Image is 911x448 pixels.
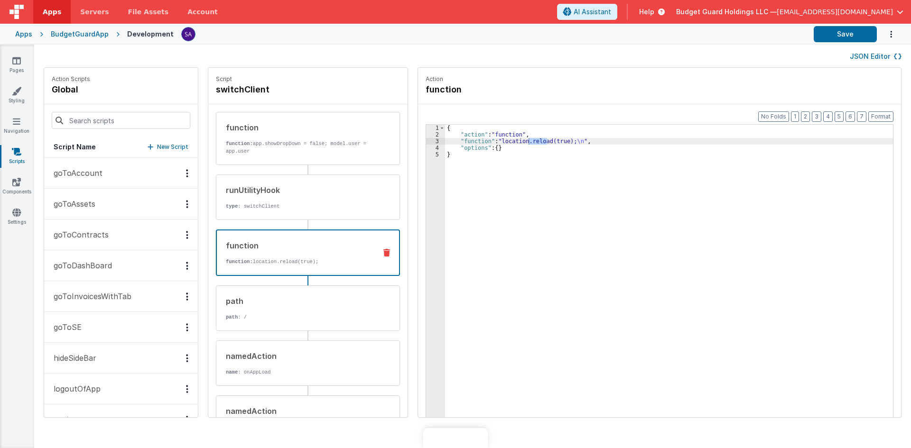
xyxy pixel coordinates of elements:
p: goToAccount [48,167,102,179]
div: 3 [426,138,445,145]
h4: global [52,83,90,96]
p: goToDashBoard [48,260,112,271]
button: goToAssets [44,189,198,219]
button: Options [877,25,896,44]
p: : / [226,313,369,321]
button: JSON Editor [850,52,902,61]
div: namedAction [226,350,369,362]
button: navigate [44,404,198,435]
span: AI Assistant [574,7,611,17]
button: 1 [791,111,799,122]
div: Options [180,231,194,239]
div: runUtilityHook [226,184,369,196]
div: function [226,122,369,133]
button: No Folds [758,111,789,122]
button: goToInvoicesWithTab [44,281,198,312]
h5: Script Name [54,142,96,152]
button: AI Assistant [557,4,617,20]
p: location.reload(true); [226,258,369,265]
div: path [226,295,369,307]
button: hideSideBar [44,343,198,374]
p: app.showDropDown = false; model.user = app.user [226,140,369,155]
div: Options [180,354,194,362]
span: Help [639,7,654,17]
span: Apps [43,7,61,17]
button: 6 [846,111,855,122]
button: goToSE [44,312,198,343]
p: goToSE [48,321,82,333]
button: Budget Guard Holdings LLC — [EMAIL_ADDRESS][DOMAIN_NAME] [676,7,903,17]
p: Action [426,75,893,83]
div: Apps [15,29,32,39]
span: File Assets [128,7,169,17]
div: namedAction [226,405,369,417]
div: 1 [426,125,445,131]
div: 2 [426,131,445,138]
div: 5 [426,151,445,158]
button: Format [868,111,893,122]
p: logoutOfApp [48,383,101,394]
span: [EMAIL_ADDRESS][DOMAIN_NAME] [777,7,893,17]
button: 3 [812,111,821,122]
img: 79293985458095ca2ac202dc7eb50dda [182,27,195,41]
div: Options [180,416,194,424]
input: Search scripts [52,112,190,129]
button: New Script [148,142,188,152]
div: Options [180,385,194,393]
p: navigate [48,414,84,425]
strong: type [226,203,238,209]
h4: switchClient [216,83,358,96]
div: BudgetGuardApp [51,29,109,39]
p: : onAppLoad [226,368,369,376]
button: goToAccount [44,158,198,189]
iframe: Marker.io feedback button [423,428,488,448]
button: 7 [857,111,866,122]
div: Options [180,200,194,208]
div: 4 [426,145,445,151]
strong: name [226,369,238,375]
strong: function: [226,259,253,265]
button: 4 [823,111,833,122]
h4: function [426,83,568,96]
span: Servers [80,7,109,17]
p: goToContracts [48,229,109,240]
span: Budget Guard Holdings LLC — [676,7,777,17]
div: Development [127,29,174,39]
p: goToInvoicesWithTab [48,291,131,302]
p: : switchClient [226,202,369,210]
p: goToAssets [48,198,95,210]
strong: path [226,314,238,320]
p: Action Scripts [52,75,90,83]
div: function [226,240,369,251]
button: goToContracts [44,219,198,250]
div: Options [180,262,194,270]
button: Save [814,26,877,42]
div: Options [180,169,194,177]
button: logoutOfApp [44,374,198,404]
button: goToDashBoard [44,250,198,281]
button: 5 [835,111,844,122]
p: Script [216,75,400,83]
p: New Script [157,142,188,152]
button: 2 [801,111,810,122]
p: hideSideBar [48,352,96,364]
div: Options [180,323,194,331]
div: Options [180,293,194,301]
strong: function: [226,141,253,146]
